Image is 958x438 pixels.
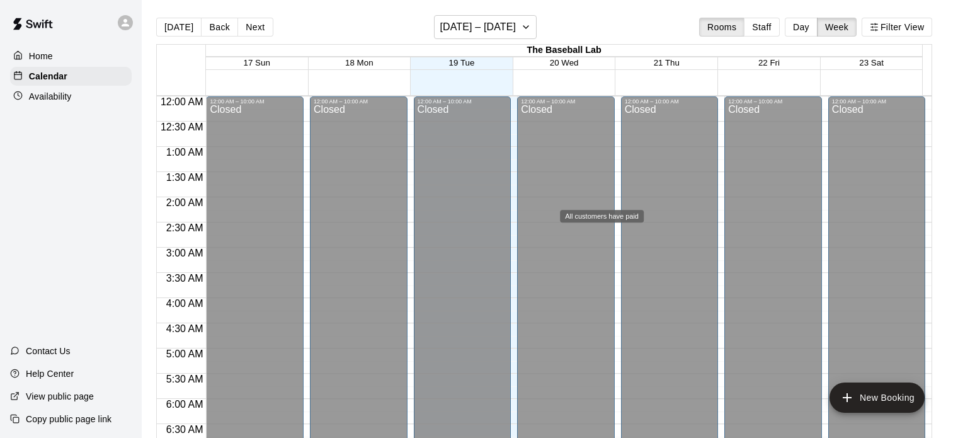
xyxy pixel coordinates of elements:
div: 12:00 AM – 10:00 AM [728,98,818,105]
button: 21 Thu [654,58,680,67]
div: 12:00 AM – 10:00 AM [521,98,611,105]
a: Calendar [10,67,132,86]
span: 2:00 AM [163,197,207,208]
button: add [830,383,925,413]
button: Staff [744,18,780,37]
span: 3:30 AM [163,273,207,284]
button: Week [817,18,857,37]
div: All customers have paid [560,210,644,222]
button: Day [785,18,818,37]
button: [DATE] [156,18,202,37]
p: Home [29,50,53,62]
h6: [DATE] – [DATE] [440,18,516,36]
span: 3:00 AM [163,248,207,258]
p: View public page [26,390,94,403]
button: Back [201,18,238,37]
div: 12:00 AM – 10:00 AM [832,98,922,105]
span: 4:30 AM [163,323,207,334]
button: 20 Wed [550,58,579,67]
span: 12:00 AM [157,96,207,107]
p: Calendar [29,70,67,83]
span: 2:30 AM [163,222,207,233]
span: 6:30 AM [163,424,207,435]
div: The Baseball Lab [206,45,923,57]
p: Availability [29,90,72,103]
span: 1:00 AM [163,147,207,158]
button: 19 Tue [449,58,475,67]
div: 12:00 AM – 10:00 AM [210,98,300,105]
a: Availability [10,87,132,106]
button: Next [237,18,273,37]
button: Rooms [699,18,744,37]
button: 18 Mon [345,58,373,67]
span: 6:00 AM [163,399,207,410]
p: Copy public page link [26,413,111,425]
span: 5:30 AM [163,374,207,384]
button: 17 Sun [244,58,270,67]
button: Filter View [862,18,932,37]
div: 12:00 AM – 10:00 AM [625,98,715,105]
span: 5:00 AM [163,349,207,359]
button: [DATE] – [DATE] [434,15,537,39]
div: 12:00 AM – 10:00 AM [418,98,508,105]
span: 12:30 AM [157,122,207,132]
div: 12:00 AM – 10:00 AM [314,98,404,105]
a: Home [10,47,132,66]
span: 1:30 AM [163,172,207,183]
p: Contact Us [26,345,71,357]
p: Help Center [26,367,74,380]
button: 22 Fri [758,58,780,67]
button: 23 Sat [859,58,884,67]
span: 4:00 AM [163,298,207,309]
